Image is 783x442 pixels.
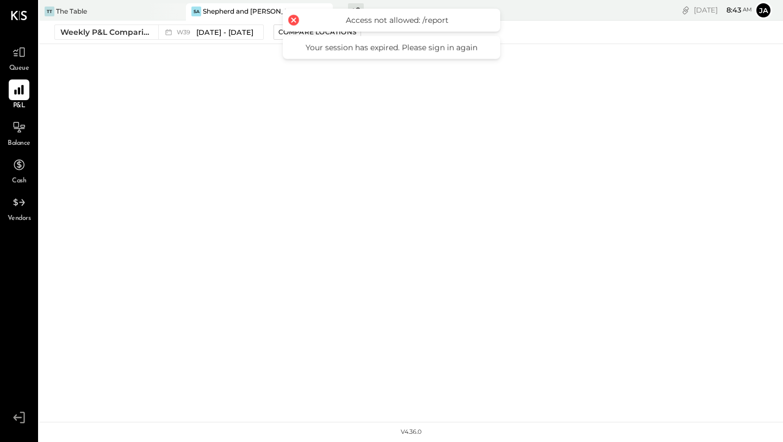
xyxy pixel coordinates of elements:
div: The Table [56,7,87,16]
span: Cash [12,176,26,186]
div: + 0 [348,3,364,17]
button: Weekly P&L Comparison W39[DATE] - [DATE] [54,24,264,40]
div: v 4.36.0 [401,428,421,437]
a: Vendors [1,192,38,224]
div: Access not allowed: /report [304,15,489,25]
span: W39 [177,29,194,35]
div: [DATE] [694,5,752,15]
div: Shepherd and [PERSON_NAME] [203,7,307,16]
div: Compare Locations [278,27,356,36]
div: Weekly P&L Comparison [60,27,152,38]
span: Vendors [8,214,31,224]
span: Queue [9,64,29,73]
div: Your session has expired. Please sign in again [294,42,489,52]
a: Cash [1,155,38,186]
div: Sa [191,7,201,16]
a: Queue [1,42,38,73]
a: Balance [1,117,38,149]
div: copy link [680,4,691,16]
button: ja [755,2,772,19]
a: P&L [1,79,38,111]
span: P&L [13,101,26,111]
span: Balance [8,139,30,149]
span: [DATE] - [DATE] [196,27,253,38]
div: TT [45,7,54,16]
button: Compare Locations [274,24,361,40]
